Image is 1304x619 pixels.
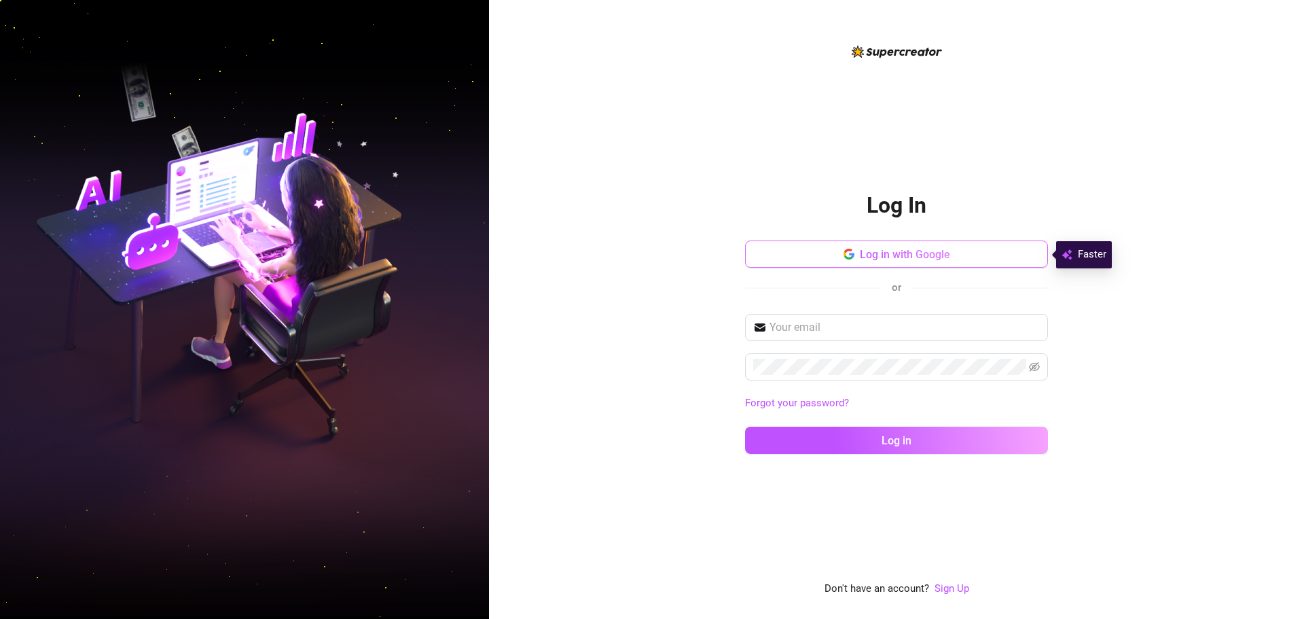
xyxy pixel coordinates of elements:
span: eye-invisible [1029,361,1040,372]
a: Forgot your password? [745,395,1048,412]
h2: Log In [867,192,926,219]
a: Sign Up [935,581,969,597]
a: Sign Up [935,582,969,595]
span: Don't have an account? [825,581,929,597]
span: Faster [1078,247,1106,263]
span: Log in with Google [860,248,950,261]
span: Log in [882,434,911,447]
button: Log in with Google [745,241,1048,268]
a: Forgot your password? [745,397,849,409]
span: or [892,281,901,294]
input: Your email [769,319,1040,336]
img: logo-BBDzfeDw.svg [852,46,942,58]
img: svg%3e [1062,247,1072,263]
button: Log in [745,427,1048,454]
